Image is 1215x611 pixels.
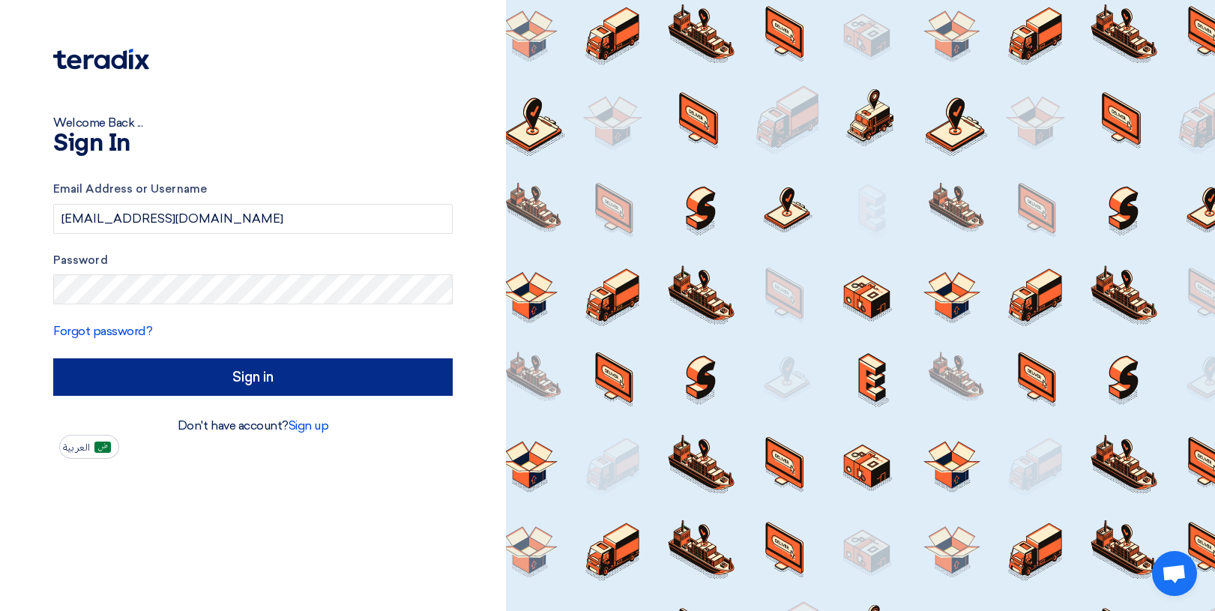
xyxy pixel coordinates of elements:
label: Email Address or Username [53,181,453,198]
div: Don't have account? [53,417,453,435]
label: Password [53,252,453,269]
a: Sign up [289,418,329,433]
img: Teradix logo [53,49,149,70]
span: العربية [63,442,90,453]
button: العربية [59,435,119,459]
h1: Sign In [53,132,453,156]
img: ar-AR.png [94,442,111,453]
div: Welcome Back ... [53,114,453,132]
a: Forgot password? [53,324,152,338]
a: Open chat [1152,551,1197,596]
input: Enter your business email or username [53,204,453,234]
input: Sign in [53,358,453,396]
